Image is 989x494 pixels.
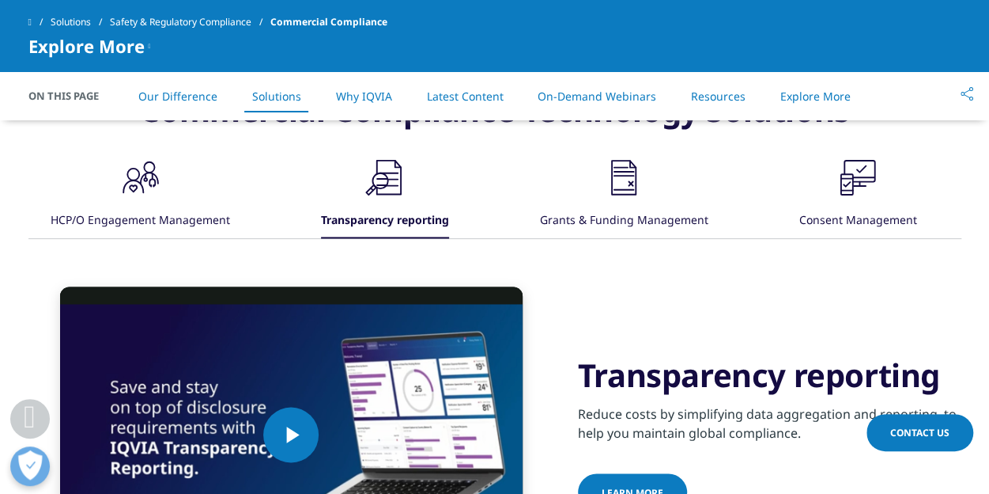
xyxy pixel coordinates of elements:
[797,154,917,238] button: Consent Management
[691,89,746,104] a: Resources
[252,89,301,104] a: Solutions
[270,8,387,36] span: Commercial Compliance
[138,89,217,104] a: Our Difference
[321,204,449,238] div: Transparency reporting
[538,154,708,238] button: Grants & Funding Management
[578,355,961,394] h3: Transparency reporting
[10,446,50,486] button: Open Preferences
[28,90,961,154] h3: Commercial Compliance Technology Solutions
[263,407,319,462] button: Play Video
[538,89,656,104] a: On-Demand Webinars
[799,204,917,238] div: Consent Management
[890,426,949,439] span: Contact Us
[578,394,961,442] div: Reduce costs by simplifying data aggregation and reporting to help you maintain global compliance.
[426,89,503,104] a: Latest Content
[28,36,145,55] span: Explore More
[51,204,230,238] div: HCP/O Engagement Management
[28,88,115,104] span: On This Page
[780,89,851,104] a: Explore More
[866,414,973,451] a: Contact Us
[51,8,110,36] a: Solutions
[319,154,449,238] button: Transparency reporting
[336,89,392,104] a: Why IQVIA
[110,8,270,36] a: Safety & Regulatory Compliance
[48,154,230,238] button: HCP/O Engagement Management
[540,204,708,238] div: Grants & Funding Management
